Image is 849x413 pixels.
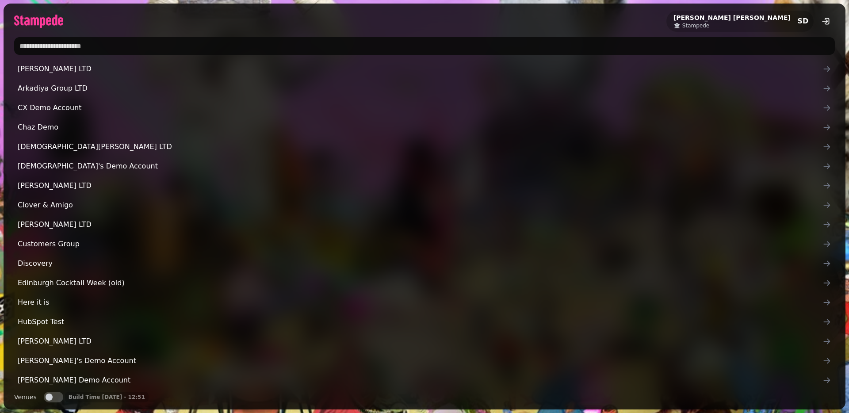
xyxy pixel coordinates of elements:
[14,274,835,292] a: Edinburgh Cocktail Week (old)
[817,12,835,30] button: logout
[18,297,822,308] span: Here it is
[18,122,822,133] span: Chaz Demo
[18,64,822,74] span: [PERSON_NAME] LTD
[673,22,791,29] a: Stampede
[18,375,822,386] span: [PERSON_NAME] Demo Account
[18,356,822,366] span: [PERSON_NAME]'s Demo Account
[14,313,835,331] a: HubSpot Test
[69,394,145,401] p: Build Time [DATE] - 12:51
[682,22,709,29] span: Stampede
[798,18,809,25] span: SD
[18,103,822,113] span: CX Demo Account
[14,216,835,233] a: [PERSON_NAME] LTD
[14,138,835,156] a: [DEMOGRAPHIC_DATA][PERSON_NAME] LTD
[18,141,822,152] span: [DEMOGRAPHIC_DATA][PERSON_NAME] LTD
[14,333,835,350] a: [PERSON_NAME] LTD
[14,119,835,136] a: Chaz Demo
[18,161,822,172] span: [DEMOGRAPHIC_DATA]'s Demo Account
[18,278,822,288] span: Edinburgh Cocktail Week (old)
[18,83,822,94] span: Arkadiya Group LTD
[14,15,63,28] img: logo
[18,219,822,230] span: [PERSON_NAME] LTD
[673,13,791,22] h2: [PERSON_NAME] [PERSON_NAME]
[14,235,835,253] a: Customers Group
[14,392,37,402] label: Venues
[18,336,822,347] span: [PERSON_NAME] LTD
[14,99,835,117] a: CX Demo Account
[18,258,822,269] span: Discovery
[14,177,835,195] a: [PERSON_NAME] LTD
[14,157,835,175] a: [DEMOGRAPHIC_DATA]'s Demo Account
[14,371,835,389] a: [PERSON_NAME] Demo Account
[14,60,835,78] a: [PERSON_NAME] LTD
[14,196,835,214] a: Clover & Amigo
[18,317,822,327] span: HubSpot Test
[14,80,835,97] a: Arkadiya Group LTD
[18,180,822,191] span: [PERSON_NAME] LTD
[18,239,822,249] span: Customers Group
[18,200,822,210] span: Clover & Amigo
[14,352,835,370] a: [PERSON_NAME]'s Demo Account
[14,294,835,311] a: Here it is
[14,255,835,272] a: Discovery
